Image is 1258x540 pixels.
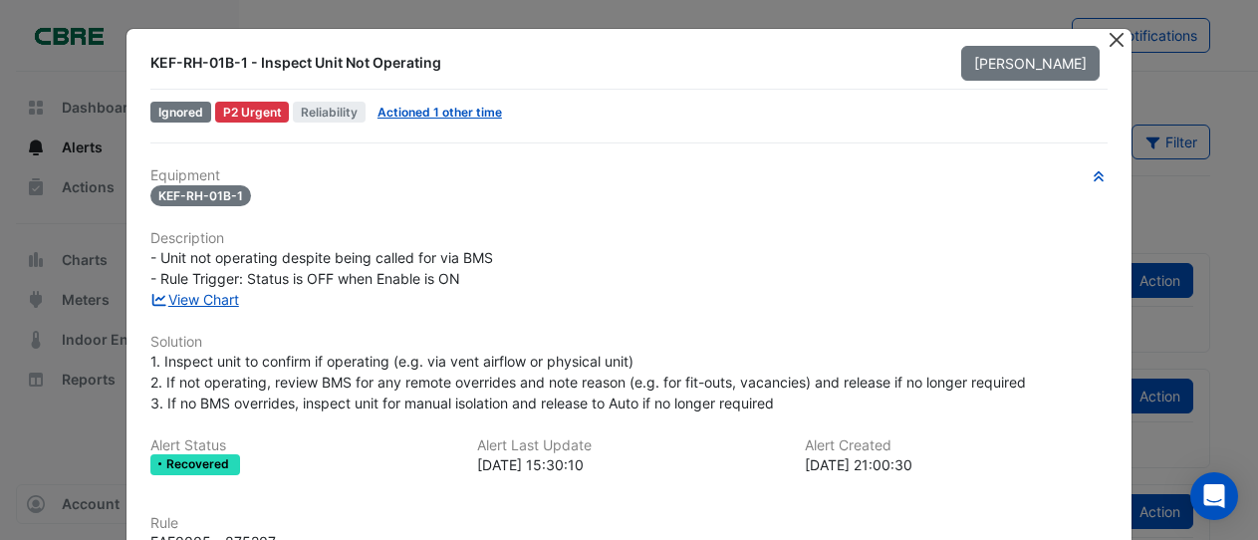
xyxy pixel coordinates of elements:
button: Close [1107,29,1128,50]
span: KEF-RH-01B-1 [150,185,251,206]
span: [PERSON_NAME] [974,55,1087,72]
h6: Alert Status [150,437,453,454]
h6: Equipment [150,167,1107,184]
div: [DATE] 21:00:30 [805,454,1108,475]
span: Recovered [166,458,233,470]
h6: Rule [150,515,1107,532]
span: 1. Inspect unit to confirm if operating (e.g. via vent airflow or physical unit) 2. If not operat... [150,353,1026,411]
h6: Alert Last Update [477,437,780,454]
span: Reliability [293,102,366,123]
a: View Chart [150,291,239,308]
h6: Alert Created [805,437,1108,454]
span: - Unit not operating despite being called for via BMS - Rule Trigger: Status is OFF when Enable i... [150,249,493,287]
a: Actioned 1 other time [377,105,502,120]
h6: Description [150,230,1107,247]
div: P2 Urgent [215,102,290,123]
span: Ignored [150,102,211,123]
h6: Solution [150,334,1107,351]
div: [DATE] 15:30:10 [477,454,780,475]
div: KEF-RH-01B-1 - Inspect Unit Not Operating [150,53,936,73]
button: [PERSON_NAME] [961,46,1100,81]
div: Open Intercom Messenger [1190,472,1238,520]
